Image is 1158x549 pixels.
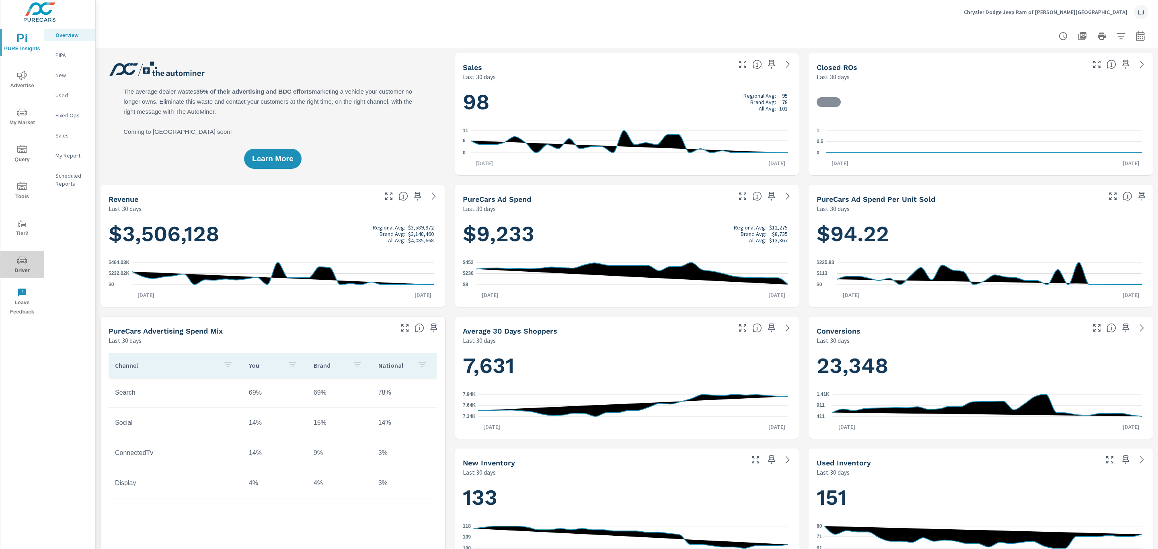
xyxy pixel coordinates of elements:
[463,352,791,379] h1: 7,631
[765,322,778,334] span: Save this to your personalized report
[817,220,1145,248] h1: $94.22
[463,271,474,277] text: $230
[463,484,791,511] h1: 133
[463,391,476,397] text: 7.94K
[749,237,766,244] p: All Avg:
[463,150,466,156] text: 0
[1132,28,1148,44] button: Select Date Range
[409,291,437,299] p: [DATE]
[44,150,95,162] div: My Report
[372,443,437,463] td: 3%
[55,31,89,39] p: Overview
[44,129,95,141] div: Sales
[55,152,89,160] p: My Report
[736,190,749,203] button: Make Fullscreen
[817,260,834,265] text: $225.83
[817,403,825,408] text: 911
[3,256,41,275] span: Driver
[781,190,794,203] a: See more details in report
[736,322,749,334] button: Make Fullscreen
[752,323,762,333] span: A rolling 30 day total of daily Shoppers on the dealership website, averaged over the selected da...
[109,282,114,287] text: $0
[314,361,346,369] p: Brand
[463,282,468,287] text: $8
[763,291,791,299] p: [DATE]
[463,72,496,82] p: Last 30 days
[115,361,217,369] p: Channel
[463,327,557,335] h5: Average 30 Days Shoppers
[44,29,95,41] div: Overview
[242,473,307,493] td: 4%
[763,423,791,431] p: [DATE]
[109,204,142,213] p: Last 30 days
[1123,191,1132,201] span: Average cost of advertising per each vehicle sold at the dealer over the selected date range. The...
[765,58,778,71] span: Save this to your personalized report
[44,89,95,101] div: Used
[765,453,778,466] span: Save this to your personalized report
[44,170,95,190] div: Scheduled Reports
[781,322,794,334] a: See more details in report
[242,413,307,433] td: 14%
[398,322,411,334] button: Make Fullscreen
[3,34,41,53] span: PURE Insights
[372,413,437,433] td: 14%
[109,220,437,248] h1: $3,506,128
[0,24,44,320] div: nav menu
[817,484,1145,511] h1: 151
[817,271,827,277] text: $113
[1107,59,1116,69] span: Number of Repair Orders Closed by the selected dealership group over the selected time range. [So...
[463,260,474,265] text: $452
[44,49,95,61] div: PIPA
[781,453,794,466] a: See more details in report
[1090,58,1103,71] button: Make Fullscreen
[769,224,788,231] p: $12,275
[1107,323,1116,333] span: The number of dealer-specified goals completed by a visitor. [Source: This data is provided by th...
[817,282,822,287] text: $0
[109,327,223,335] h5: PureCars Advertising Spend Mix
[307,383,372,403] td: 69%
[1135,322,1148,334] a: See more details in report
[817,204,850,213] p: Last 30 days
[3,108,41,127] span: My Market
[833,423,861,431] p: [DATE]
[817,391,829,397] text: 1.41K
[765,190,778,203] span: Save this to your personalized report
[772,231,788,237] p: $8,735
[463,336,496,345] p: Last 30 days
[1135,58,1148,71] a: See more details in report
[3,219,41,238] span: Tier2
[109,260,129,265] text: $464.03K
[3,71,41,90] span: Advertise
[769,237,788,244] p: $13,367
[1134,5,1148,19] div: LJ
[817,352,1145,379] h1: 23,348
[817,327,860,335] h5: Conversions
[463,204,496,213] p: Last 30 days
[55,91,89,99] p: Used
[817,534,822,539] text: 71
[463,414,476,419] text: 7.34K
[109,383,242,403] td: Search
[55,111,89,119] p: Fixed Ops
[964,8,1127,16] p: Chrysler Dodge Jeep Ram of [PERSON_NAME][GEOGRAPHIC_DATA]
[1090,322,1103,334] button: Make Fullscreen
[249,361,281,369] p: You
[817,72,850,82] p: Last 30 days
[782,99,788,105] p: 78
[463,128,468,133] text: 11
[252,155,293,162] span: Learn More
[1135,453,1148,466] a: See more details in report
[415,323,424,333] span: This table looks at how you compare to the amount of budget you spend per channel as opposed to y...
[1094,28,1110,44] button: Print Report
[750,99,776,105] p: Brand Avg:
[463,220,791,248] h1: $9,233
[408,224,434,231] p: $3,589,972
[1117,291,1145,299] p: [DATE]
[398,191,408,201] span: Total sales revenue over the selected date range. [Source: This data is sourced from the dealer’s...
[817,63,857,72] h5: Closed ROs
[307,443,372,463] td: 9%
[132,291,160,299] p: [DATE]
[307,473,372,493] td: 4%
[378,361,411,369] p: National
[817,128,819,133] text: 1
